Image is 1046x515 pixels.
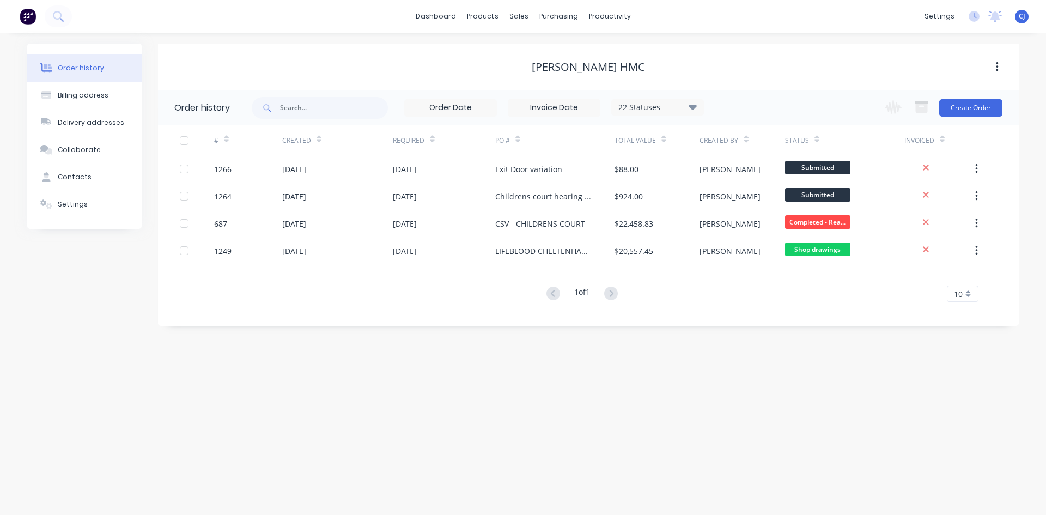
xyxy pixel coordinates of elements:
div: 1266 [214,163,232,175]
div: # [214,136,218,146]
div: Order history [174,101,230,114]
div: Order history [58,63,104,73]
div: products [461,8,504,25]
div: LIFEBLOOD CHELTENHAM PO F26003/1 [495,245,593,257]
div: 1 of 1 [574,286,590,302]
span: 10 [954,288,963,300]
button: Create Order [939,99,1002,117]
div: [PERSON_NAME] [700,245,761,257]
div: purchasing [534,8,583,25]
input: Order Date [405,100,496,116]
div: Total Value [615,136,656,146]
div: [DATE] [282,245,306,257]
div: Created By [700,136,738,146]
div: 22 Statuses [612,101,703,113]
div: 1264 [214,191,232,202]
div: [PERSON_NAME] [700,191,761,202]
div: Total Value [615,125,700,155]
div: # [214,125,282,155]
div: Settings [58,199,88,209]
div: [DATE] [393,191,417,202]
div: Required [393,136,424,146]
button: Billing address [27,82,142,109]
div: Contacts [58,172,92,182]
div: Created [282,136,311,146]
img: Factory [20,8,36,25]
div: Created By [700,125,784,155]
span: Completed - Rea... [785,215,850,229]
div: [DATE] [393,163,417,175]
div: Billing address [58,90,108,100]
button: Settings [27,191,142,218]
div: $924.00 [615,191,643,202]
span: Shop drawings [785,243,850,256]
button: Contacts [27,163,142,191]
div: settings [919,8,960,25]
div: [DATE] [282,163,306,175]
div: PO # [495,125,615,155]
input: Invoice Date [508,100,600,116]
div: $20,557.45 [615,245,653,257]
button: Delivery addresses [27,109,142,136]
button: Order history [27,54,142,82]
div: Childrens court hearing augmentation signage [495,191,593,202]
div: [PERSON_NAME] HMC [532,60,645,74]
div: productivity [583,8,636,25]
div: [PERSON_NAME] [700,163,761,175]
div: [DATE] [282,218,306,229]
div: [DATE] [393,218,417,229]
div: Invoiced [904,136,934,146]
span: CJ [1019,11,1025,21]
div: Required [393,125,495,155]
div: Delivery addresses [58,118,124,128]
div: Status [785,136,809,146]
div: Invoiced [904,125,972,155]
div: Collaborate [58,145,101,155]
div: $88.00 [615,163,638,175]
div: Created [282,125,393,155]
div: sales [504,8,534,25]
a: dashboard [410,8,461,25]
div: PO # [495,136,510,146]
div: [PERSON_NAME] [700,218,761,229]
span: Submitted [785,161,850,174]
div: [DATE] [393,245,417,257]
div: Exit Door variation [495,163,562,175]
div: $22,458.83 [615,218,653,229]
div: Status [785,125,904,155]
input: Search... [280,97,388,119]
div: [DATE] [282,191,306,202]
button: Collaborate [27,136,142,163]
span: Submitted [785,188,850,202]
div: CSV - CHILDRENS COURT [495,218,585,229]
div: 687 [214,218,227,229]
div: 1249 [214,245,232,257]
